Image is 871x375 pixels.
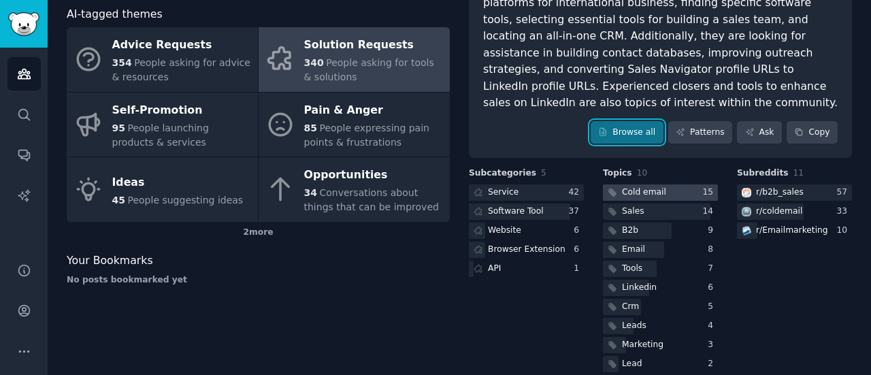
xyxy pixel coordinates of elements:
div: 9 [708,225,718,237]
a: Browse all [591,121,663,144]
div: 42 [568,186,584,199]
div: Leads [622,320,646,332]
div: 2 [708,358,718,370]
span: 5 [541,168,546,178]
span: People asking for tools & solutions [304,57,434,82]
div: Marketing [622,339,663,351]
div: Tools [622,263,642,275]
div: Ideas [112,172,244,193]
img: b2b_sales [742,188,751,197]
a: Opportunities34Conversations about things that can be improved [259,157,450,222]
div: B2b [622,225,638,237]
div: Lead [622,358,642,370]
button: Copy [787,121,838,144]
a: Cold email15 [603,184,718,201]
a: Crm5 [603,299,718,316]
div: 57 [836,186,852,199]
span: People launching products & services [112,123,209,148]
div: r/ Emailmarketing [756,225,828,237]
span: Your Bookmarks [67,252,153,270]
a: Solution Requests340People asking for tools & solutions [259,27,450,92]
span: Topics [603,167,632,180]
img: coldemail [742,207,751,216]
div: r/ b2b_sales [756,186,804,199]
a: Pain & Anger85People expressing pain points & frustrations [259,93,450,157]
img: Emailmarketing [742,226,751,235]
img: GummySearch logo [8,12,39,36]
a: Linkedin6 [603,280,718,297]
span: Subcategories [469,167,536,180]
div: Advice Requests [112,35,251,56]
a: Tools7 [603,261,718,278]
div: 4 [708,320,718,332]
a: Service42 [469,184,584,201]
a: Advice Requests354People asking for advice & resources [67,27,258,92]
div: No posts bookmarked yet [67,274,450,287]
a: Patterns [668,121,732,144]
span: AI-tagged themes [67,6,163,23]
a: Self-Promotion95People launching products & services [67,93,258,157]
span: 45 [112,195,125,206]
div: 6 [574,225,584,237]
span: 34 [304,187,317,198]
div: Self-Promotion [112,99,251,121]
div: 8 [708,244,718,256]
span: Conversations about things that can be improved [304,187,439,212]
a: Leads4 [603,318,718,335]
span: People expressing pain points & frustrations [304,123,429,148]
span: 10 [637,168,648,178]
span: 95 [112,123,125,133]
div: API [488,263,501,275]
div: Website [488,225,521,237]
div: Solution Requests [304,35,443,56]
a: Emailmarketingr/Emailmarketing10 [737,223,852,240]
a: b2b_salesr/b2b_sales57 [737,184,852,201]
div: 6 [574,244,584,256]
div: 33 [836,206,852,218]
a: coldemailr/coldemail33 [737,203,852,221]
div: Cold email [622,186,666,199]
div: Opportunities [304,165,443,186]
div: Software Tool [488,206,544,218]
div: 5 [708,301,718,313]
a: Lead2 [603,356,718,373]
span: 11 [793,168,804,178]
span: 85 [304,123,317,133]
span: People suggesting ideas [127,195,243,206]
a: Email8 [603,242,718,259]
div: 6 [708,282,718,294]
div: 37 [568,206,584,218]
a: Sales14 [603,203,718,221]
div: 7 [708,263,718,275]
div: Linkedin [622,282,657,294]
div: Service [488,186,519,199]
div: 15 [702,186,718,199]
a: API1 [469,261,584,278]
div: 2 more [67,222,450,244]
a: Browser Extension6 [469,242,584,259]
span: People asking for advice & resources [112,57,250,82]
a: Marketing3 [603,337,718,354]
span: 354 [112,57,132,68]
a: Ideas45People suggesting ideas [67,157,258,222]
div: Crm [622,301,639,313]
div: Email [622,244,645,256]
div: Browser Extension [488,244,565,256]
div: 10 [836,225,852,237]
a: Software Tool37 [469,203,584,221]
a: Website6 [469,223,584,240]
div: 3 [708,339,718,351]
div: Pain & Anger [304,99,443,121]
div: r/ coldemail [756,206,802,218]
div: 1 [574,263,584,275]
div: 14 [702,206,718,218]
span: Subreddits [737,167,789,180]
div: Sales [622,206,644,218]
span: 340 [304,57,324,68]
a: Ask [737,121,782,144]
a: B2b9 [603,223,718,240]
